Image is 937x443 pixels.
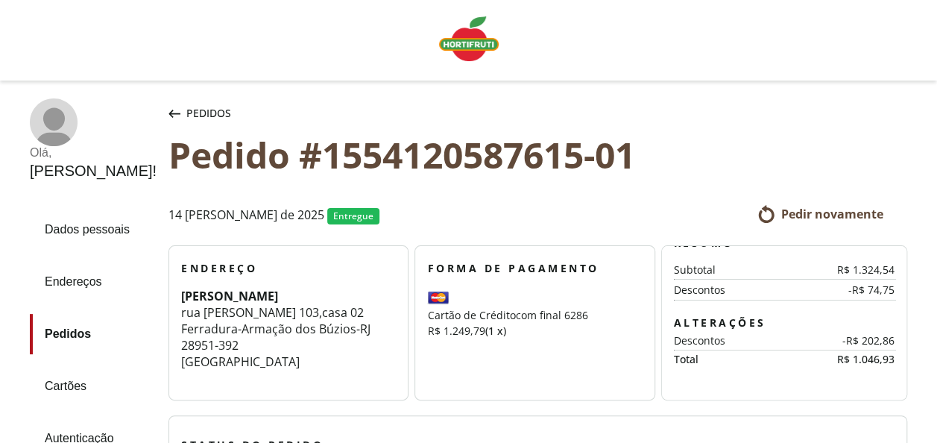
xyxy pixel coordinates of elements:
[674,264,807,276] div: Subtotal
[427,307,642,339] div: Cartão de Crédito
[674,284,807,296] div: Descontos
[181,304,296,321] span: rua [PERSON_NAME]
[30,314,157,354] a: Pedidos
[30,262,157,302] a: Endereços
[360,321,370,337] span: RJ
[238,321,242,337] span: -
[806,284,895,296] div: -R$ 74,75
[427,324,485,338] span: R$ 1.249,79
[181,261,396,276] h3: Endereço
[439,16,499,61] img: Logo
[427,261,642,276] h3: Forma de Pagamento
[806,335,895,347] div: -R$ 202,86
[674,335,807,347] div: Descontos
[30,163,157,180] div: [PERSON_NAME] !
[30,210,157,250] a: Dados pessoais
[784,354,895,365] div: R$ 1.046,93
[322,304,364,321] span: casa 02
[186,106,231,121] span: Pedidos
[30,366,157,406] a: Cartões
[299,304,319,321] span: 103
[757,205,883,223] a: Pedir novamente
[806,264,895,276] div: R$ 1.324,54
[781,206,883,222] span: Pedir novamente
[674,354,784,365] div: Total
[242,321,356,337] span: Armação dos Búzios
[181,288,278,304] strong: [PERSON_NAME]
[674,315,895,330] h3: Alterações
[181,354,300,370] span: [GEOGRAPHIC_DATA]
[181,321,238,337] span: Ferradura
[181,337,239,354] span: 28951-392
[433,10,505,70] a: Logo
[333,210,373,222] span: Entregue
[515,308,587,322] span: com final 6286
[485,324,505,338] span: (1 x)
[30,146,157,160] div: Olá ,
[168,134,907,175] div: Pedido #1554120587615-01
[319,304,322,321] span: ,
[356,321,360,337] span: -
[168,208,324,224] span: 14 [PERSON_NAME] de 2025
[165,98,234,128] button: Pedidos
